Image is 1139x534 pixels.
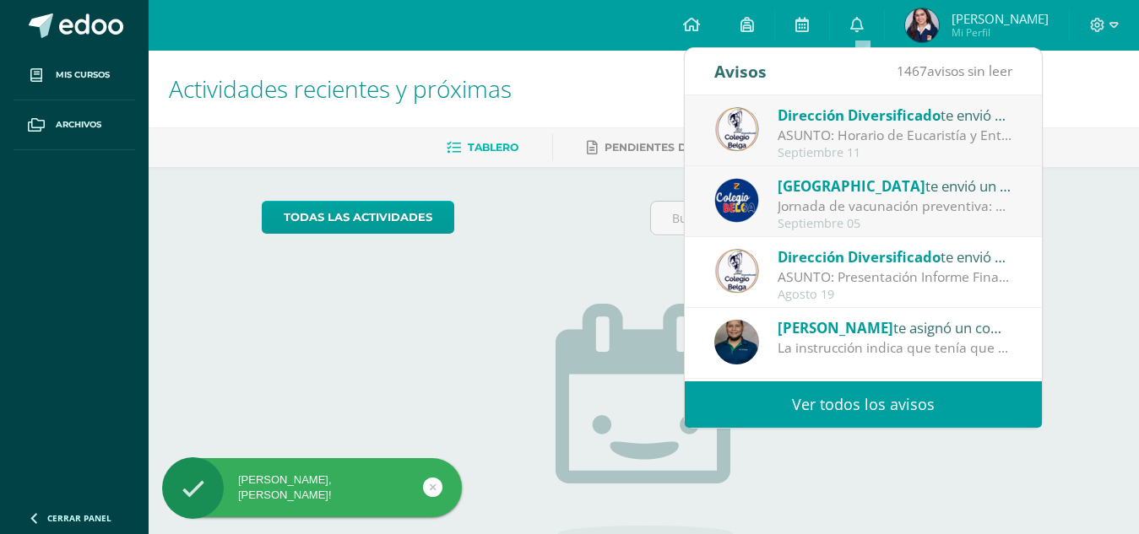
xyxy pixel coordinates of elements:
[778,105,941,125] span: Dirección Diversificado
[162,472,462,503] div: [PERSON_NAME], [PERSON_NAME]!
[778,288,1012,302] div: Agosto 19
[651,202,1025,235] input: Busca una actividad próxima aquí...
[778,217,1012,231] div: Septiembre 05
[468,141,518,154] span: Tablero
[778,267,1012,287] div: ASUNTO: Presentación Informe Final del Seminario: ASUNTO: Presentación Informe Final del Seminari...
[778,316,1012,338] div: te asignó un comentario en 'Ejercicio 3, Archivo' para 'Laboratorio II'
[714,249,759,294] img: 544bf8086bc8165e313644037ea68f8d.png
[605,141,749,154] span: Pendientes de entrega
[14,51,135,100] a: Mis cursos
[714,107,759,152] img: 544bf8086bc8165e313644037ea68f8d.png
[778,176,925,196] span: [GEOGRAPHIC_DATA]
[262,201,454,234] a: todas las Actividades
[778,146,1012,160] div: Septiembre 11
[685,381,1042,428] a: Ver todos los avisos
[778,338,1012,358] div: La instrucción indica que tenía que enviar la información con sus datos y los datos del profesor.
[56,118,101,132] span: Archivos
[47,512,111,524] span: Cerrar panel
[897,62,1012,80] span: avisos sin leer
[778,318,893,337] span: [PERSON_NAME]
[952,10,1049,27] span: [PERSON_NAME]
[714,48,767,94] div: Avisos
[56,68,110,82] span: Mis cursos
[14,100,135,150] a: Archivos
[897,62,927,80] span: 1467
[778,104,1012,126] div: te envió un aviso
[714,178,759,223] img: 919ad801bb7643f6f997765cf4083301.png
[905,8,939,42] img: 6c0ddeac00340110a4915b3446bee9dc.png
[714,320,759,364] img: d75c63bec02e1283ee24e764633d115c.png
[778,247,941,267] span: Dirección Diversificado
[778,175,1012,197] div: te envió un aviso
[778,126,1012,145] div: ASUNTO: Horario de Eucaristía y Entrega Simbólica de Títulos: ASUNTO: Horario de Eucaristía y Ent...
[447,134,518,161] a: Tablero
[778,245,1012,267] div: te envió un aviso
[778,197,1012,216] div: Jornada de vacunación preventiva: Estimados Padres y Estimadas Madres de Familia: Deseándoles un ...
[169,73,512,105] span: Actividades recientes y próximas
[952,25,1049,40] span: Mi Perfil
[587,134,749,161] a: Pendientes de entrega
